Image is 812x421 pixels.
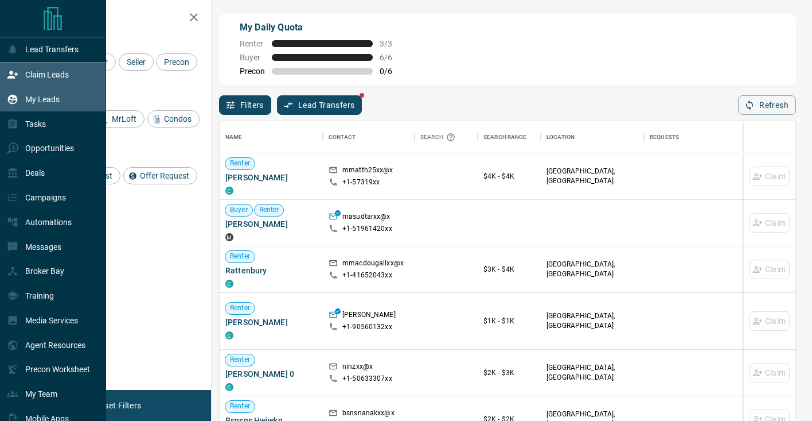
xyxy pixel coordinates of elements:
[95,110,145,128] div: MrLoft
[342,177,380,187] p: +1- 57319xx
[738,95,796,115] button: Refresh
[160,57,193,67] span: Precon
[240,53,265,62] span: Buyer
[240,21,405,34] p: My Daily Quota
[147,110,200,128] div: Condos
[342,310,396,322] p: [PERSON_NAME]
[123,57,150,67] span: Seller
[225,265,317,276] span: Rattenbury
[342,212,391,224] p: masudtarxx@x
[225,303,255,313] span: Renter
[225,172,317,183] span: [PERSON_NAME]
[225,218,317,230] span: [PERSON_NAME]
[329,121,356,153] div: Contact
[87,396,149,415] button: Reset Filters
[225,187,233,195] div: condos.ca
[342,271,392,280] p: +1- 41652043xx
[546,311,638,331] p: [GEOGRAPHIC_DATA], [GEOGRAPHIC_DATA]
[225,280,233,288] div: condos.ca
[342,408,395,420] p: bsnsnanakxx@x
[650,121,679,153] div: Requests
[160,114,196,123] span: Condos
[644,121,747,153] div: Requests
[483,121,527,153] div: Search Range
[380,67,405,76] span: 0 / 6
[342,258,404,271] p: mmacdougallxx@x
[123,167,197,184] div: Offer Request
[380,53,405,62] span: 6 / 6
[119,53,154,71] div: Seller
[255,205,284,215] span: Renter
[225,383,233,391] div: condos.ca
[225,368,317,380] span: [PERSON_NAME] 0
[225,331,233,339] div: condos.ca
[156,53,197,71] div: Precon
[225,233,233,241] div: mrloft.ca
[136,171,193,180] span: Offer Request
[225,316,317,328] span: [PERSON_NAME]
[323,121,415,153] div: Contact
[483,171,535,181] p: $4K - $4K
[546,363,638,383] p: [GEOGRAPHIC_DATA], [GEOGRAPHIC_DATA]
[342,322,392,332] p: +1- 90560132xx
[483,316,535,326] p: $1K - $1K
[420,121,458,153] div: Search
[225,355,255,365] span: Renter
[240,67,265,76] span: Precon
[478,121,541,153] div: Search Range
[277,95,362,115] button: Lead Transfers
[225,401,255,411] span: Renter
[37,11,200,25] h2: Filters
[225,252,255,261] span: Renter
[546,167,638,186] p: [GEOGRAPHIC_DATA], [GEOGRAPHIC_DATA]
[220,121,323,153] div: Name
[483,264,535,275] p: $3K - $4K
[342,374,392,384] p: +1- 50633307xx
[225,121,243,153] div: Name
[342,165,393,177] p: mmatth25xx@x
[108,114,140,123] span: MrLoft
[546,260,638,279] p: [GEOGRAPHIC_DATA], [GEOGRAPHIC_DATA]
[225,205,252,215] span: Buyer
[380,39,405,48] span: 3 / 3
[546,121,575,153] div: Location
[342,362,373,374] p: ninzxx@x
[342,224,392,234] p: +1- 51961420xx
[541,121,644,153] div: Location
[483,368,535,378] p: $2K - $3K
[219,95,271,115] button: Filters
[240,39,265,48] span: Renter
[225,159,255,168] span: Renter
